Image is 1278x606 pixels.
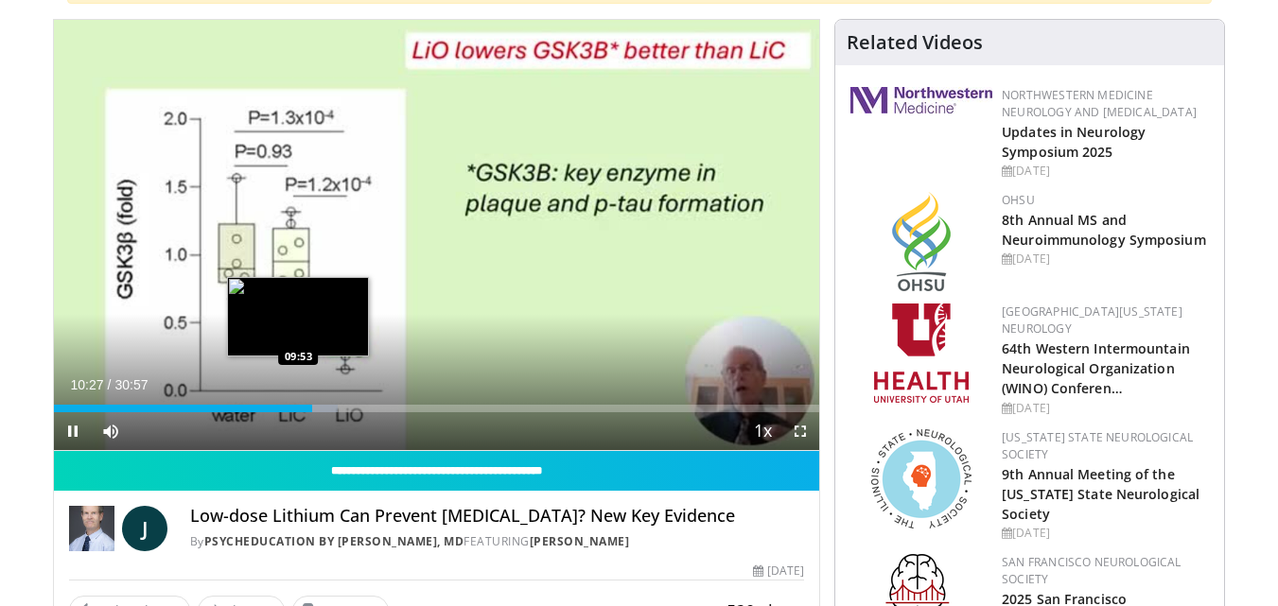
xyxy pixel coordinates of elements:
a: [US_STATE] State Neurological Society [1002,429,1193,462]
div: [DATE] [753,563,804,580]
img: f6362829-b0a3-407d-a044-59546adfd345.png.150x105_q85_autocrop_double_scale_upscale_version-0.2.png [874,303,969,403]
a: Updates in Neurology Symposium 2025 [1002,123,1146,161]
button: Mute [92,412,130,450]
img: image.jpeg [227,277,369,356]
a: San Francisco Neurological Society [1002,554,1181,587]
span: 30:57 [114,377,148,392]
img: 71a8b48c-8850-4916-bbdd-e2f3ccf11ef9.png.150x105_q85_autocrop_double_scale_upscale_version-0.2.png [871,429,972,528]
div: By FEATURING [190,533,805,550]
div: Progress Bar [54,405,820,412]
div: [DATE] [1002,525,1209,542]
a: OHSU [1002,192,1035,208]
a: Northwestern Medicine Neurology and [MEDICAL_DATA] [1002,87,1197,120]
div: [DATE] [1002,251,1209,268]
span: 10:27 [71,377,104,392]
button: Fullscreen [781,412,819,450]
a: 64th Western Intermountain Neurological Organization (WINO) Conferen… [1002,339,1190,397]
div: [DATE] [1002,400,1209,417]
a: J [122,506,167,551]
a: [GEOGRAPHIC_DATA][US_STATE] Neurology [1002,303,1182,337]
a: PsychEducation by [PERSON_NAME], MD [204,533,464,549]
img: PsychEducation by James Phelps, MD [69,506,114,551]
button: Playback Rate [744,412,781,450]
a: [PERSON_NAME] [530,533,630,549]
a: 8th Annual MS and Neuroimmunology Symposium [1002,211,1206,249]
button: Pause [54,412,92,450]
span: / [108,377,112,392]
a: 9th Annual Meeting of the [US_STATE] State Neurological Society [1002,465,1199,523]
video-js: Video Player [54,20,820,451]
img: da959c7f-65a6-4fcf-a939-c8c702e0a770.png.150x105_q85_autocrop_double_scale_upscale_version-0.2.png [892,192,951,291]
h4: Low-dose Lithium Can Prevent [MEDICAL_DATA]? New Key Evidence [190,506,805,527]
div: [DATE] [1002,163,1209,180]
img: 2a462fb6-9365-492a-ac79-3166a6f924d8.png.150x105_q85_autocrop_double_scale_upscale_version-0.2.jpg [850,87,992,113]
h4: Related Videos [847,31,983,54]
